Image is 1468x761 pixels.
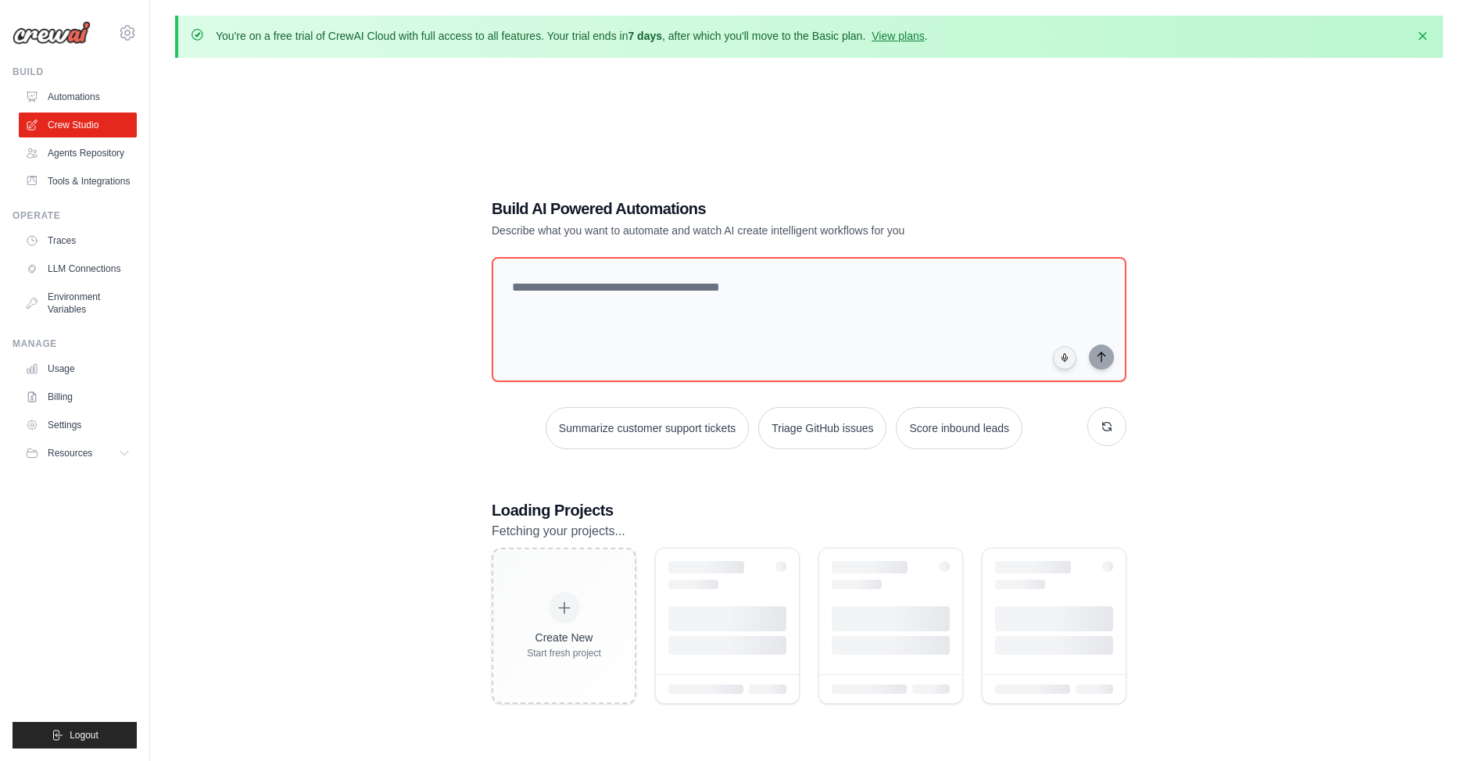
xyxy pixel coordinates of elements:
[19,84,137,109] a: Automations
[13,209,137,222] div: Operate
[492,521,1126,541] p: Fetching your projects...
[19,141,137,166] a: Agents Repository
[546,407,749,449] button: Summarize customer support tickets
[1053,346,1076,370] button: Click to speak your automation idea
[492,223,1017,238] p: Describe what you want to automate and watch AI create intelligent workflows for you
[13,21,91,45] img: Logo
[13,722,137,748] button: Logout
[1087,407,1126,446] button: Get new suggestions
[628,30,662,42] strong: 7 days
[70,729,98,741] span: Logout
[758,407,886,449] button: Triage GitHub issues
[19,384,137,409] a: Billing
[527,647,601,659] div: Start fresh project
[48,447,92,459] span: Resources
[19,284,137,322] a: Environment Variables
[19,413,137,438] a: Settings
[216,28,928,44] p: You're on a free trial of CrewAI Cloud with full access to all features. Your trial ends in , aft...
[13,66,137,78] div: Build
[19,113,137,138] a: Crew Studio
[872,30,924,42] a: View plans
[19,169,137,194] a: Tools & Integrations
[492,198,1017,220] h1: Build AI Powered Automations
[19,256,137,281] a: LLM Connections
[19,228,137,253] a: Traces
[492,499,1126,521] h3: Loading Projects
[13,338,137,350] div: Manage
[19,356,137,381] a: Usage
[527,630,601,645] div: Create New
[896,407,1022,449] button: Score inbound leads
[19,441,137,466] button: Resources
